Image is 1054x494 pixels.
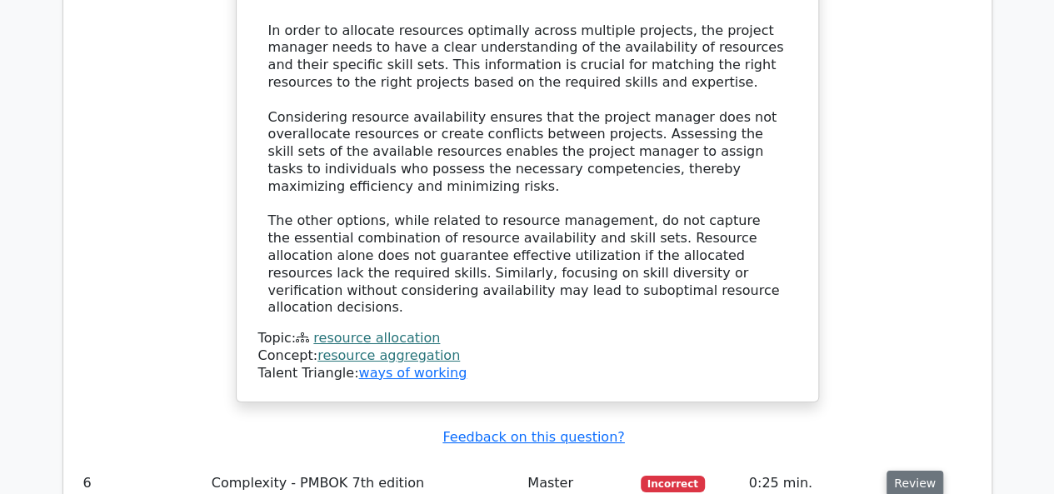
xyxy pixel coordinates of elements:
a: resource allocation [313,330,440,346]
a: Feedback on this question? [442,429,624,445]
div: Topic: [258,330,797,347]
span: Incorrect [641,476,705,492]
a: ways of working [358,365,467,381]
a: resource aggregation [317,347,460,363]
div: Concept: [258,347,797,365]
div: Talent Triangle: [258,330,797,382]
